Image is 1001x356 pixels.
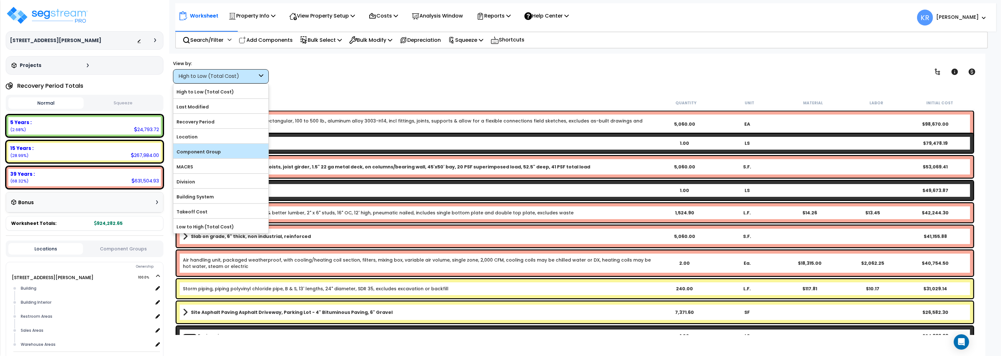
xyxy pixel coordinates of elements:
[183,334,197,338] span: ICost
[400,36,441,44] p: Depreciation
[716,187,779,194] div: LS
[12,274,94,281] a: [STREET_ADDRESS][PERSON_NAME] 100.0%
[173,147,268,157] label: Component Group
[653,164,716,170] div: 5,060.00
[653,260,716,266] div: 2.00
[716,309,779,315] div: SF
[653,210,716,216] div: 1,524.90
[716,210,779,216] div: L.F.
[716,260,779,266] div: Ea.
[716,233,779,240] div: S.F.
[183,333,225,339] a: Custom Item
[10,178,28,184] small: 68.32378943213281%
[173,117,268,127] label: Recovery Period
[904,260,967,266] div: $40,754.50
[653,121,716,127] div: 5,060.00
[11,220,56,226] span: Worksheet Totals:
[716,121,779,127] div: EA
[675,100,696,106] small: Quantity
[20,62,41,69] h3: Projects
[19,327,153,334] div: Sales Areas
[86,245,161,252] button: Component Groups
[131,152,159,159] div: 267,984.00
[487,32,528,48] div: Shortcuts
[904,210,967,216] div: $42,244.30
[183,210,574,216] a: Individual Item
[412,11,463,20] p: Analysis Window
[904,233,967,240] div: $41,155.88
[926,100,953,106] small: Initial Cost
[904,121,967,127] div: $98,670.00
[841,260,904,266] div: $2,062.25
[869,100,883,106] small: Labor
[18,200,34,205] h3: Bonus
[173,162,268,172] label: MACRS
[716,333,779,339] div: LS
[85,98,161,109] button: Squeeze
[183,162,653,171] a: Assembly Title
[10,119,32,126] b: 5 Years :
[19,263,163,271] div: Ownership
[904,140,967,146] div: $79,478.19
[134,126,159,133] div: 24,793.72
[779,286,841,292] div: $117.81
[190,11,218,20] p: Worksheet
[10,127,26,132] small: 2.6824820053040273%
[716,164,779,170] div: S.F.
[239,36,293,44] p: Add Components
[229,11,275,20] p: Property Info
[841,286,904,292] div: $10.17
[183,308,653,317] a: Assembly Title
[17,83,83,89] h4: Recovery Period Totals
[716,286,779,292] div: L.F.
[936,14,979,20] b: [PERSON_NAME]
[173,207,268,217] label: Takeoff Cost
[173,177,268,187] label: Division
[8,243,83,255] button: Locations
[904,333,967,339] div: $24,836.93
[94,220,123,226] b: 924,282.65
[954,334,969,350] div: Open Intercom Messenger
[653,187,716,194] div: 1.00
[173,132,268,142] label: Location
[10,145,34,152] b: 15 Years :
[19,341,153,348] div: Warehouse Areas
[183,257,653,270] a: Individual Item
[917,10,933,26] span: KR
[653,233,716,240] div: 5,060.00
[803,100,823,106] small: Material
[369,11,398,20] p: Costs
[183,36,223,44] p: Search/Filter
[841,210,904,216] div: $13.45
[183,286,448,292] a: Individual Item
[235,33,296,48] div: Add Components
[173,102,268,112] label: Last Modified
[779,260,841,266] div: $18,315.00
[349,36,392,44] p: Bulk Modify
[178,73,257,80] div: High to Low (Total Cost)
[173,60,269,67] div: View by:
[173,222,268,232] label: Low to High (Total Cost)
[10,37,101,44] h3: [STREET_ADDRESS][PERSON_NAME]
[477,11,511,20] p: Reports
[173,192,268,202] label: Building System
[8,97,84,109] button: Normal
[904,187,967,194] div: $49,673.87
[10,171,35,177] b: 39 Years :
[300,36,342,44] p: Bulk Select
[396,33,444,48] div: Depreciation
[173,87,268,97] label: High to Low (Total Cost)
[653,286,716,292] div: 240.00
[289,11,355,20] p: View Property Setup
[10,153,28,158] small: 28.993728562563163%
[904,286,967,292] div: $31,029.14
[904,309,967,315] div: $26,582.30
[138,274,155,281] span: 100.0%
[19,299,153,306] div: Building Interior
[183,118,653,130] a: Custom Item
[779,210,841,216] div: $14.26
[132,177,159,184] div: 631,504.93
[6,6,89,25] img: logo_pro_r.png
[653,140,716,146] div: 1.00
[524,11,569,20] p: Help Center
